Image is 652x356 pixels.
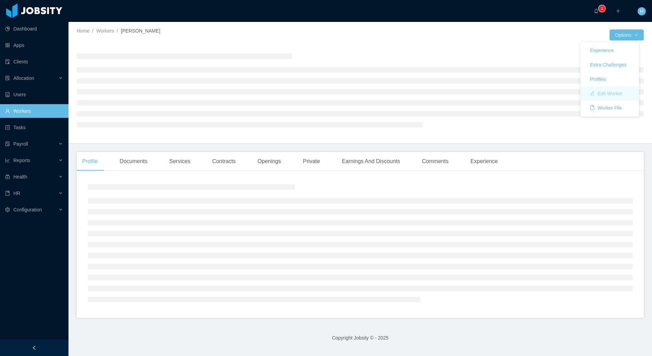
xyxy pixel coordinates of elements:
button: Experience [585,45,619,56]
a: icon: profileTasks [5,121,63,134]
i: icon: medicine-box [5,174,10,179]
div: Openings [252,152,287,171]
button: icon: editEdit Worker [585,88,628,99]
div: Services [164,152,196,171]
i: icon: line-chart [5,158,10,163]
span: HR [13,191,20,196]
i: icon: setting [5,207,10,212]
span: Allocation [13,75,34,81]
div: Experience [465,152,503,171]
a: Extra Challenges [580,58,639,72]
a: icon: auditClients [5,55,63,69]
a: icon: userWorkers [5,104,63,118]
footer: Copyright Jobsity © - 2025 [68,326,652,350]
a: Experience [580,43,639,58]
button: Profiles [585,74,612,85]
button: Optionsicon: down [610,29,644,40]
span: H [640,7,643,15]
div: Profile [77,152,103,171]
sup: 1 [599,5,605,12]
span: / [117,28,118,34]
div: Documents [114,152,153,171]
span: / [92,28,93,34]
i: icon: bell [594,9,599,13]
a: Home [77,28,89,34]
button: icon: fileWorker File [585,102,627,113]
span: Configuration [13,207,42,212]
a: icon: appstoreApps [5,38,63,52]
a: icon: fileWorker File [580,101,639,115]
a: Profiles [580,72,639,86]
div: Comments [416,152,454,171]
div: Earnings And Discounts [336,152,405,171]
span: Payroll [13,141,28,147]
span: Reports [13,158,30,163]
i: icon: book [5,191,10,196]
div: Private [298,152,326,171]
i: icon: file-protect [5,142,10,146]
button: Extra Challenges [585,59,632,70]
a: Workers [96,28,114,34]
p: 1 [601,5,603,12]
i: icon: plus [616,9,620,13]
i: icon: solution [5,76,10,81]
span: Health [13,174,27,180]
span: [PERSON_NAME] [121,28,160,34]
a: icon: pie-chartDashboard [5,22,63,36]
a: icon: editEdit Worker [580,86,639,101]
a: icon: robotUsers [5,88,63,101]
div: Contracts [207,152,241,171]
